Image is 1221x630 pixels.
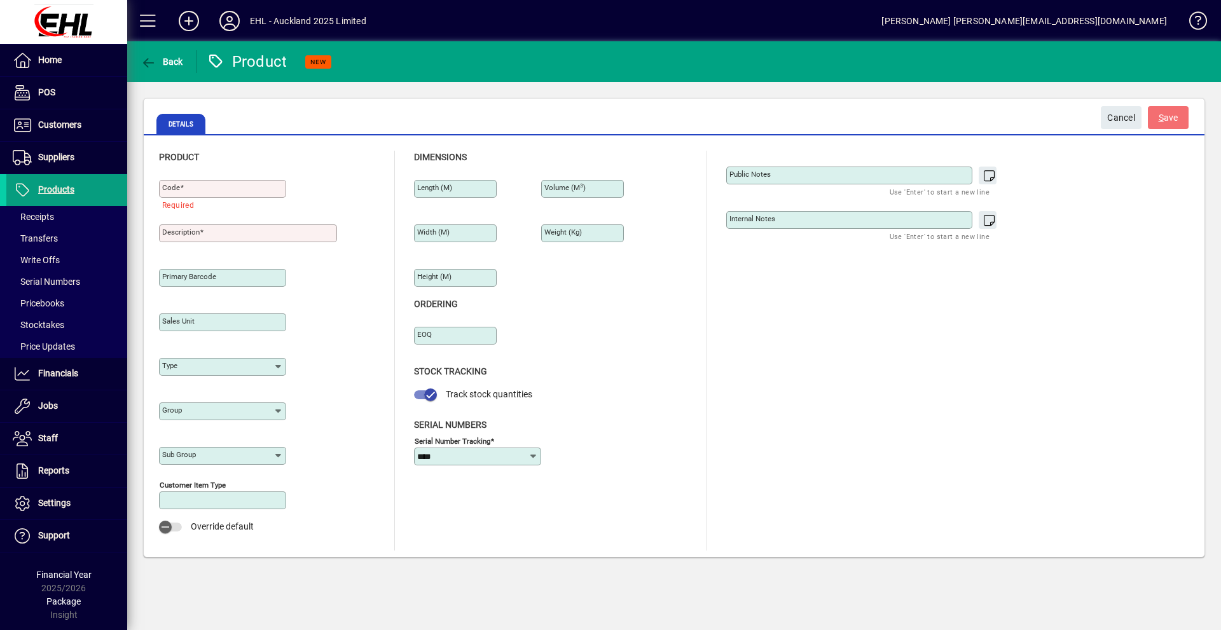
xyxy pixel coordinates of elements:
a: Pricebooks [6,292,127,314]
span: ave [1159,107,1178,128]
span: Receipts [13,212,54,222]
span: Support [38,530,70,540]
span: Back [141,57,183,67]
mat-label: Code [162,183,180,192]
mat-label: Height (m) [417,272,452,281]
span: Package [46,596,81,606]
button: Back [137,50,186,73]
span: Track stock quantities [446,389,532,399]
mat-label: Internal Notes [729,214,775,223]
mat-label: Sales unit [162,317,195,325]
a: POS [6,77,127,109]
span: Serial Numbers [13,277,80,287]
mat-label: Customer Item Type [160,481,226,490]
button: Profile [209,10,250,32]
mat-label: EOQ [417,330,432,339]
mat-label: Serial Number tracking [415,436,490,445]
a: Customers [6,109,127,141]
mat-label: Length (m) [417,183,452,192]
span: Stocktakes [13,320,64,330]
span: POS [38,87,55,97]
mat-label: Public Notes [729,170,771,179]
span: Suppliers [38,152,74,162]
div: Product [207,51,287,72]
mat-label: Primary barcode [162,272,216,281]
span: Financial Year [36,570,92,580]
button: Add [169,10,209,32]
mat-label: Volume (m ) [544,183,586,192]
span: Ordering [414,299,458,309]
a: Settings [6,488,127,519]
a: Reports [6,455,127,487]
mat-hint: Use 'Enter' to start a new line [890,184,990,199]
mat-label: Weight (Kg) [544,228,582,236]
div: EHL - Auckland 2025 Limited [250,11,366,31]
span: Price Updates [13,341,75,352]
span: Customers [38,120,81,130]
a: Serial Numbers [6,271,127,292]
a: Receipts [6,206,127,228]
span: Dimensions [414,152,467,162]
mat-label: Description [162,228,200,236]
a: Staff [6,423,127,455]
span: Financials [38,368,78,378]
span: NEW [310,58,326,66]
mat-label: Width (m) [417,228,450,236]
a: Support [6,520,127,552]
span: Reports [38,465,69,476]
span: Jobs [38,401,58,411]
mat-label: Group [162,406,182,414]
span: Write Offs [13,255,60,265]
span: Settings [38,498,71,508]
button: Cancel [1101,106,1142,129]
mat-hint: Use 'Enter' to start a new line [890,229,990,243]
mat-label: Sub group [162,450,196,459]
mat-error: Required [162,198,276,211]
a: Price Updates [6,336,127,357]
span: Cancel [1107,107,1135,128]
mat-label: Type [162,361,177,370]
span: Products [38,184,74,195]
sup: 3 [580,182,583,189]
a: Suppliers [6,142,127,174]
span: Details [156,114,205,134]
button: Save [1148,106,1189,129]
span: Home [38,55,62,65]
a: Knowledge Base [1180,3,1205,44]
span: Override default [191,521,254,531]
a: Home [6,45,127,76]
div: [PERSON_NAME] [PERSON_NAME][EMAIL_ADDRESS][DOMAIN_NAME] [881,11,1167,31]
a: Jobs [6,390,127,422]
span: Transfers [13,233,58,243]
span: Stock Tracking [414,366,487,376]
a: Transfers [6,228,127,249]
span: Serial Numbers [414,420,486,430]
a: Stocktakes [6,314,127,336]
span: Product [159,152,199,162]
span: Pricebooks [13,298,64,308]
a: Financials [6,358,127,390]
span: S [1159,113,1164,123]
span: Staff [38,433,58,443]
app-page-header-button: Back [127,50,197,73]
a: Write Offs [6,249,127,271]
